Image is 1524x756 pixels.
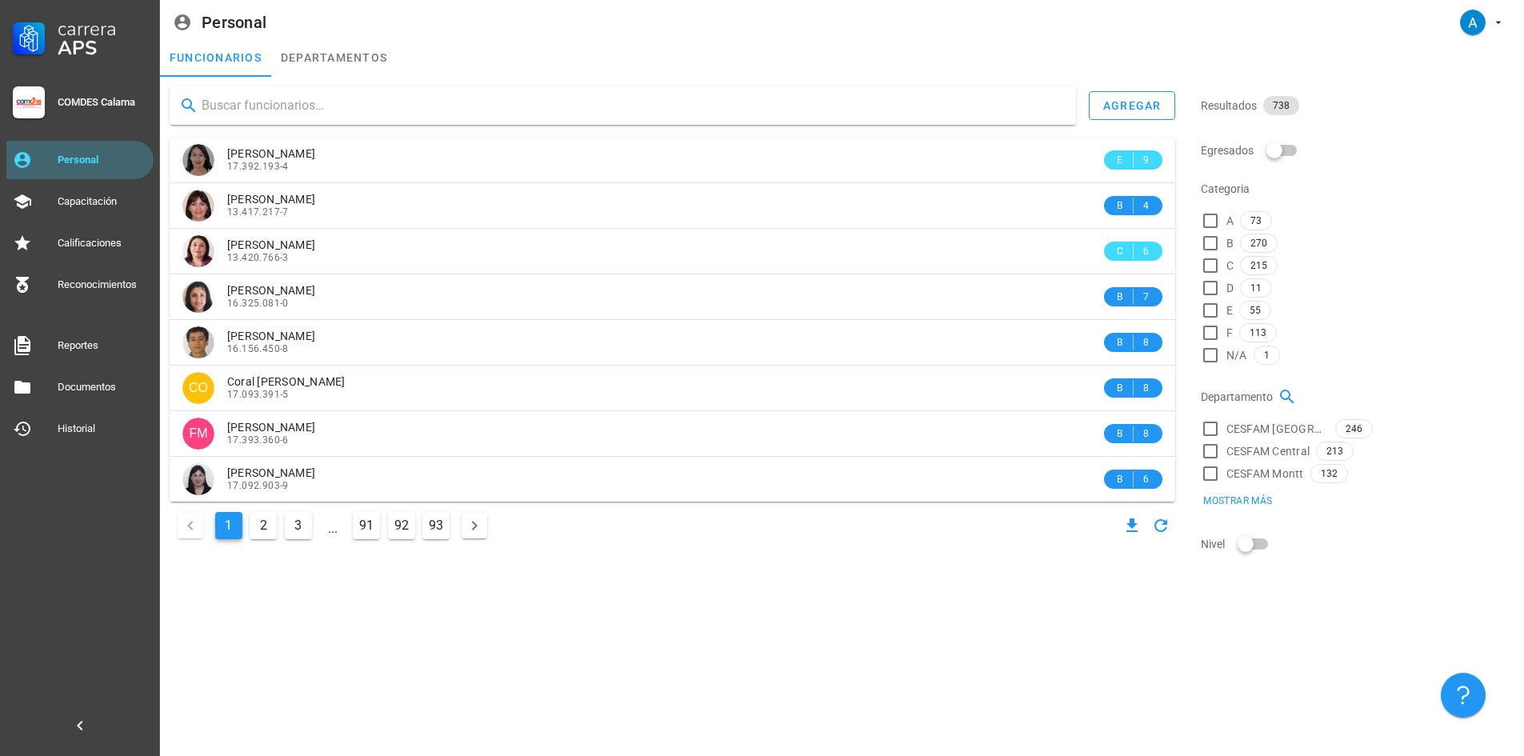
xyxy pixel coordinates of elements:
div: avatar [182,418,214,450]
div: Capacitación [58,195,147,208]
a: departamentos [271,38,397,77]
span: B [1114,426,1126,442]
span: 213 [1326,442,1343,460]
span: 17.093.391-5 [227,389,289,400]
a: Reconocimientos [6,266,154,304]
div: Historial [58,422,147,435]
span: CO [189,372,208,404]
span: [PERSON_NAME] [227,238,315,251]
button: Ir a la página 92 [388,512,415,539]
a: Capacitación [6,182,154,221]
span: E [1226,302,1233,318]
div: Reportes [58,339,147,352]
div: Personal [58,154,147,166]
a: Personal [6,141,154,179]
span: 13.417.217-7 [227,206,289,218]
span: 132 [1321,465,1338,482]
div: Carrera [58,19,147,38]
div: avatar [182,235,214,267]
span: Coral [PERSON_NAME] [227,375,346,388]
button: agregar [1089,91,1175,120]
span: FM [189,418,207,450]
span: [PERSON_NAME] [227,330,315,342]
div: Resultados [1201,86,1514,125]
span: 8 [1140,334,1153,350]
div: Personal [202,14,266,31]
div: Calificaciones [58,237,147,250]
div: avatar [182,190,214,222]
span: B [1114,334,1126,350]
button: Ir a la página 93 [422,512,450,539]
span: [PERSON_NAME] [227,466,315,479]
div: APS [58,38,147,58]
span: 113 [1250,324,1266,342]
a: Reportes [6,326,154,365]
div: avatar [182,144,214,176]
span: 73 [1250,212,1262,230]
span: [PERSON_NAME] [227,284,315,297]
nav: Navegación de paginación [170,508,495,543]
span: 246 [1346,420,1362,438]
div: avatar [182,372,214,404]
span: D [1226,280,1234,296]
span: CESFAM [GEOGRAPHIC_DATA] [1226,421,1329,437]
div: Egresados [1201,131,1514,170]
a: funcionarios [160,38,271,77]
span: 8 [1140,426,1153,442]
span: B [1226,235,1234,251]
button: Mostrar más [1193,490,1282,512]
button: Ir a la página 3 [285,512,312,539]
span: 17.092.903-9 [227,480,289,491]
span: 11 [1250,279,1262,297]
span: 17.392.193-4 [227,161,289,172]
button: Página actual, página 1 [215,512,242,539]
a: Calificaciones [6,224,154,262]
span: C [1226,258,1234,274]
span: 738 [1273,96,1290,115]
span: 17.393.360-6 [227,434,289,446]
button: Página siguiente [462,513,487,538]
div: Departamento [1201,378,1514,416]
span: 1 [1264,346,1270,364]
span: B [1114,471,1126,487]
span: 215 [1250,257,1267,274]
a: Historial [6,410,154,448]
span: 4 [1140,198,1153,214]
div: Categoria [1201,170,1514,208]
div: Reconocimientos [58,278,147,291]
div: COMDES Calama [58,96,147,109]
span: ... [320,513,346,538]
span: [PERSON_NAME] [227,421,315,434]
span: B [1114,289,1126,305]
span: 8 [1140,380,1153,396]
span: N/A [1226,347,1247,363]
span: 55 [1250,302,1261,319]
span: 13.420.766-3 [227,252,289,263]
span: [PERSON_NAME] [227,147,315,160]
button: Ir a la página 2 [250,512,277,539]
span: 270 [1250,234,1267,252]
a: Documentos [6,368,154,406]
span: 6 [1140,471,1153,487]
span: CESFAM Central [1226,443,1310,459]
div: agregar [1102,99,1162,112]
span: 16.156.450-8 [227,343,289,354]
span: B [1114,380,1126,396]
span: B [1114,198,1126,214]
input: Buscar funcionarios… [202,93,1063,118]
span: 6 [1140,243,1153,259]
span: F [1226,325,1233,341]
span: C [1114,243,1126,259]
div: avatar [182,281,214,313]
span: A [1226,213,1234,229]
div: avatar [182,463,214,495]
button: Ir a la página 91 [353,512,380,539]
span: [PERSON_NAME] [227,193,315,206]
span: CESFAM Montt [1226,466,1304,482]
div: avatar [1460,10,1486,35]
span: E [1114,152,1126,168]
div: Documentos [58,381,147,394]
span: 16.325.081-0 [227,298,289,309]
div: avatar [182,326,214,358]
span: Mostrar más [1202,495,1272,506]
